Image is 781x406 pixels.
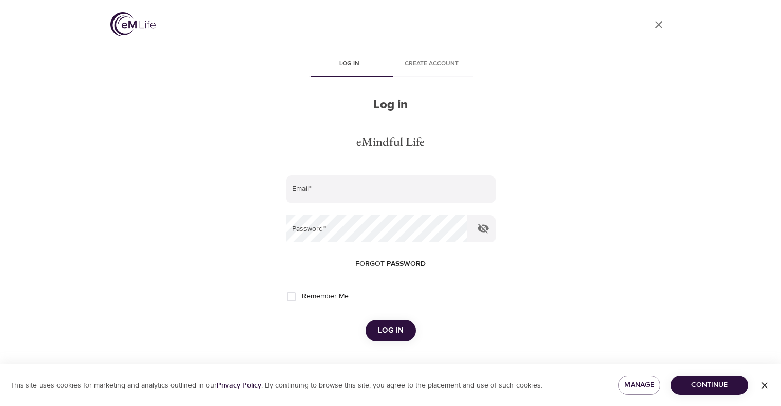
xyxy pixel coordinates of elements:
[302,291,349,302] span: Remember Me
[315,59,385,69] span: Log in
[679,379,740,392] span: Continue
[381,362,401,374] div: OR
[397,59,467,69] span: Create account
[378,324,404,337] span: Log in
[356,133,425,150] div: eMindful Life
[671,376,748,395] button: Continue
[110,12,156,36] img: logo
[286,52,496,77] div: disabled tabs example
[217,381,261,390] a: Privacy Policy
[351,255,430,274] button: Forgot password
[286,98,496,112] h2: Log in
[355,258,426,270] span: Forgot password
[366,320,416,341] button: Log in
[626,379,653,392] span: Manage
[646,12,671,37] a: close
[618,376,661,395] button: Manage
